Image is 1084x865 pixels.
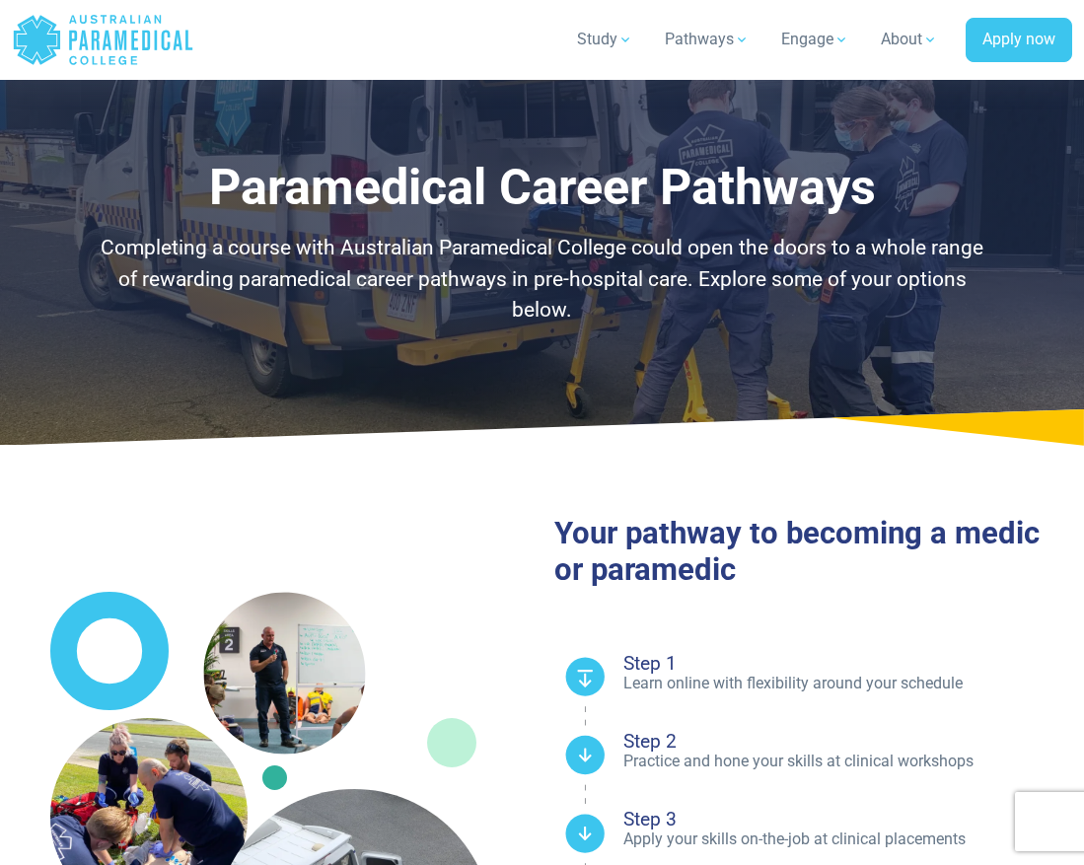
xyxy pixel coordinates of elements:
[565,12,645,67] a: Study
[769,12,861,67] a: Engage
[554,515,1073,589] h2: Your pathway to becoming a medic or paramedic
[623,673,1073,694] p: Learn online with flexibility around your schedule
[966,18,1072,63] a: Apply now
[623,732,1073,751] h4: Step 2
[623,829,1073,850] p: Apply your skills on-the-job at clinical placements
[92,233,993,325] p: Completing a course with Australian Paramedical College could open the doors to a whole range of ...
[12,8,194,72] a: Australian Paramedical College
[623,751,1073,772] p: Practice and hone your skills at clinical workshops
[623,654,1073,673] h4: Step 1
[869,12,950,67] a: About
[92,158,993,217] h1: Paramedical Career Pathways
[653,12,761,67] a: Pathways
[623,810,1073,829] h4: Step 3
